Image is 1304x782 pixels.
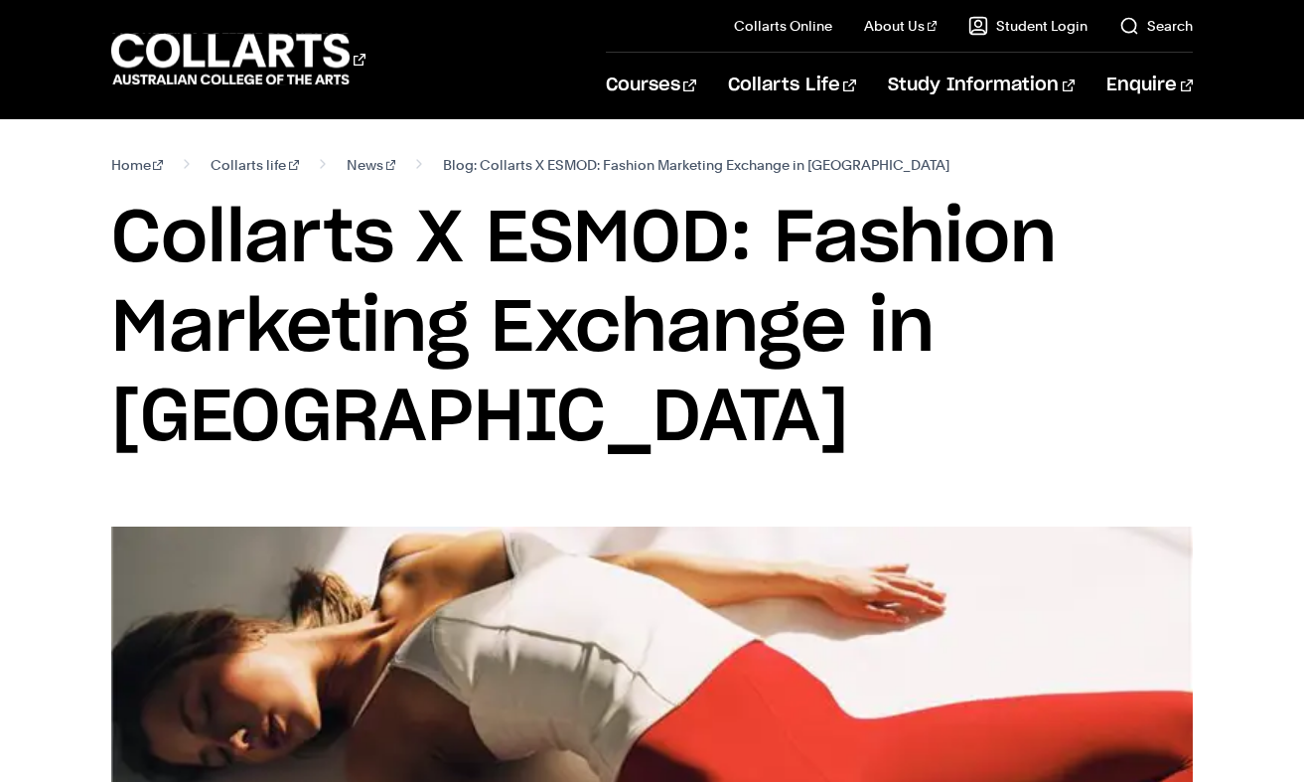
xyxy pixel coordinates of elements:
[1106,53,1193,118] a: Enquire
[864,16,938,36] a: About Us
[111,151,164,179] a: Home
[888,53,1075,118] a: Study Information
[211,151,299,179] a: Collarts life
[968,16,1087,36] a: Student Login
[1119,16,1193,36] a: Search
[347,151,396,179] a: News
[606,53,696,118] a: Courses
[443,151,950,179] span: Blog: Collarts X ESMOD: Fashion Marketing Exchange in [GEOGRAPHIC_DATA]
[111,31,365,87] div: Go to homepage
[111,195,1194,463] h1: Collarts X ESMOD: Fashion Marketing Exchange in [GEOGRAPHIC_DATA]
[734,16,832,36] a: Collarts Online
[728,53,856,118] a: Collarts Life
